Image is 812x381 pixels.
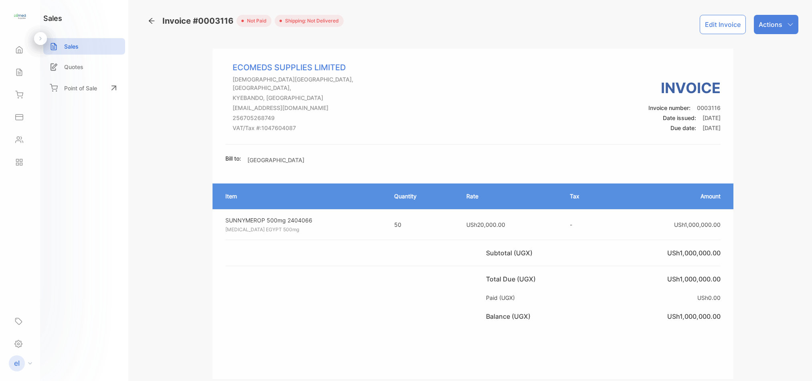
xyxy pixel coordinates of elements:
[43,59,125,75] a: Quotes
[225,226,380,233] p: [MEDICAL_DATA] EGYPT 500mg
[754,15,798,34] button: Actions
[703,124,721,131] span: [DATE]
[466,221,505,228] span: USh20,000.00
[162,15,237,27] span: Invoice #0003116
[486,293,518,302] p: Paid (UGX)
[64,42,79,51] p: Sales
[670,124,696,131] span: Due date:
[244,17,267,24] span: not paid
[233,94,387,102] p: KYEBANDO, [GEOGRAPHIC_DATA]
[233,104,387,112] p: [EMAIL_ADDRESS][DOMAIN_NAME]
[667,275,721,283] span: USh1,000,000.00
[570,220,602,229] p: -
[486,248,536,258] p: Subtotal (UGX)
[618,192,721,200] p: Amount
[14,358,20,369] p: el
[570,192,602,200] p: Tax
[233,114,387,122] p: 256705268749
[703,114,721,121] span: [DATE]
[43,38,125,55] a: Sales
[225,154,241,163] p: Bill to:
[64,63,83,71] p: Quotes
[233,124,387,132] p: VAT/Tax #: 1047604087
[697,294,721,301] span: USh0.00
[43,13,62,24] h1: sales
[674,221,721,228] span: USh1,000,000.00
[697,104,721,111] span: 0003116
[667,312,721,320] span: USh1,000,000.00
[778,347,812,381] iframe: LiveChat chat widget
[14,10,26,22] img: logo
[64,84,97,92] p: Point of Sale
[233,75,387,92] p: [DEMOGRAPHIC_DATA][GEOGRAPHIC_DATA], [GEOGRAPHIC_DATA],
[466,192,553,200] p: Rate
[663,114,696,121] span: Date issued:
[282,17,339,24] span: Shipping: Not Delivered
[667,249,721,257] span: USh1,000,000.00
[759,20,782,29] p: Actions
[225,216,380,224] p: SUNNYMEROP 500mg 2404066
[648,104,691,111] span: Invoice number:
[394,192,450,200] p: Quantity
[700,15,746,34] button: Edit Invoice
[247,156,304,164] p: [GEOGRAPHIC_DATA]
[233,61,387,73] p: ECOMEDS SUPPLIES LIMITED
[394,220,450,229] p: 50
[486,274,539,284] p: Total Due (UGX)
[486,312,534,321] p: Balance (UGX)
[225,192,378,200] p: Item
[43,79,125,97] a: Point of Sale
[648,77,721,99] h3: Invoice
